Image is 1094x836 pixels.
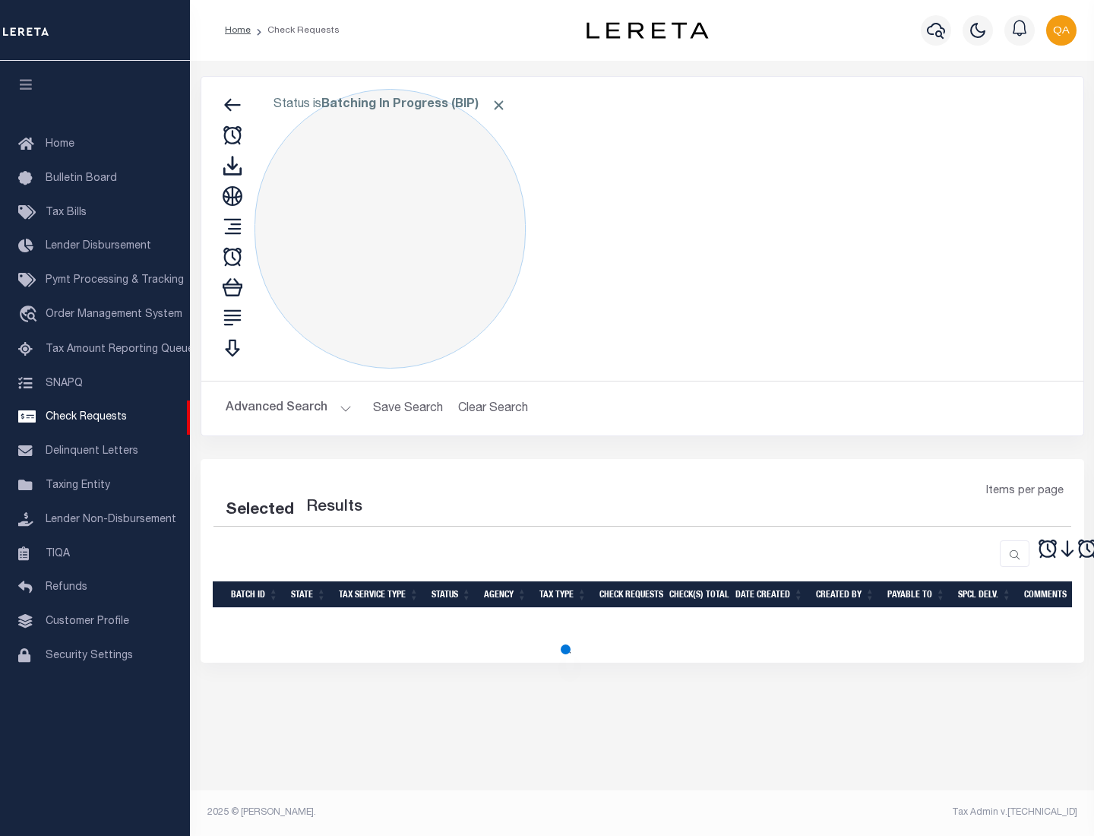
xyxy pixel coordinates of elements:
[46,480,110,491] span: Taxing Entity
[491,97,507,113] span: Click to Remove
[533,581,593,608] th: Tax Type
[225,26,251,35] a: Home
[226,499,294,523] div: Selected
[285,581,333,608] th: State
[333,581,425,608] th: Tax Service Type
[46,173,117,184] span: Bulletin Board
[46,446,138,457] span: Delinquent Letters
[729,581,810,608] th: Date Created
[18,306,43,325] i: travel_explore
[653,806,1077,819] div: Tax Admin v.[TECHNICAL_ID]
[251,24,340,37] li: Check Requests
[952,581,1018,608] th: Spcl Delv.
[46,651,133,661] span: Security Settings
[452,394,535,423] button: Clear Search
[46,412,127,423] span: Check Requests
[587,22,708,39] img: logo-dark.svg
[46,309,182,320] span: Order Management System
[364,394,452,423] button: Save Search
[46,241,151,252] span: Lender Disbursement
[46,548,70,559] span: TIQA
[46,378,83,388] span: SNAPQ
[1046,15,1077,46] img: svg+xml;base64,PHN2ZyB4bWxucz0iaHR0cDovL3d3dy53My5vcmcvMjAwMC9zdmciIHBvaW50ZXItZXZlbnRzPSJub25lIi...
[46,515,176,525] span: Lender Non-Disbursement
[810,581,881,608] th: Created By
[881,581,952,608] th: Payable To
[196,806,643,819] div: 2025 © [PERSON_NAME].
[321,99,507,111] b: Batching In Progress (BIP)
[425,581,478,608] th: Status
[226,394,352,423] button: Advanced Search
[306,496,362,520] label: Results
[225,581,285,608] th: Batch Id
[46,207,87,218] span: Tax Bills
[46,616,129,627] span: Customer Profile
[986,483,1064,500] span: Items per page
[46,275,184,286] span: Pymt Processing & Tracking
[663,581,729,608] th: Check(s) Total
[593,581,663,608] th: Check Requests
[46,139,74,150] span: Home
[1018,581,1086,608] th: Comments
[46,582,87,593] span: Refunds
[255,89,526,369] div: Click to Edit
[478,581,533,608] th: Agency
[46,344,194,355] span: Tax Amount Reporting Queue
